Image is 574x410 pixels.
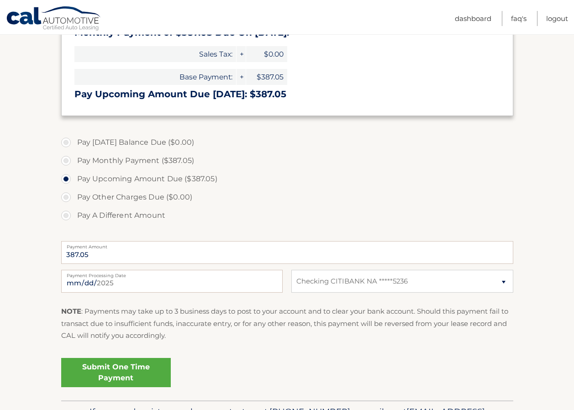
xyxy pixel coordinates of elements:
a: FAQ's [511,11,527,26]
span: Base Payment: [74,69,236,85]
label: Pay Monthly Payment ($387.05) [61,152,513,170]
p: : Payments may take up to 3 business days to post to your account and to clear your bank account.... [61,305,513,342]
span: + [237,46,246,62]
a: Dashboard [455,11,491,26]
label: Payment Processing Date [61,270,283,277]
label: Pay [DATE] Balance Due ($0.00) [61,133,513,152]
span: Sales Tax: [74,46,236,62]
strong: NOTE [61,307,81,315]
label: Pay Other Charges Due ($0.00) [61,188,513,206]
label: Payment Amount [61,241,513,248]
a: Submit One Time Payment [61,358,171,387]
label: Pay A Different Amount [61,206,513,225]
label: Pay Upcoming Amount Due ($387.05) [61,170,513,188]
span: $387.05 [246,69,287,85]
span: + [237,69,246,85]
h3: Pay Upcoming Amount Due [DATE]: $387.05 [74,89,500,100]
a: Cal Automotive [6,6,102,32]
input: Payment Date [61,270,283,293]
input: Payment Amount [61,241,513,264]
span: $0.00 [246,46,287,62]
a: Logout [546,11,568,26]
